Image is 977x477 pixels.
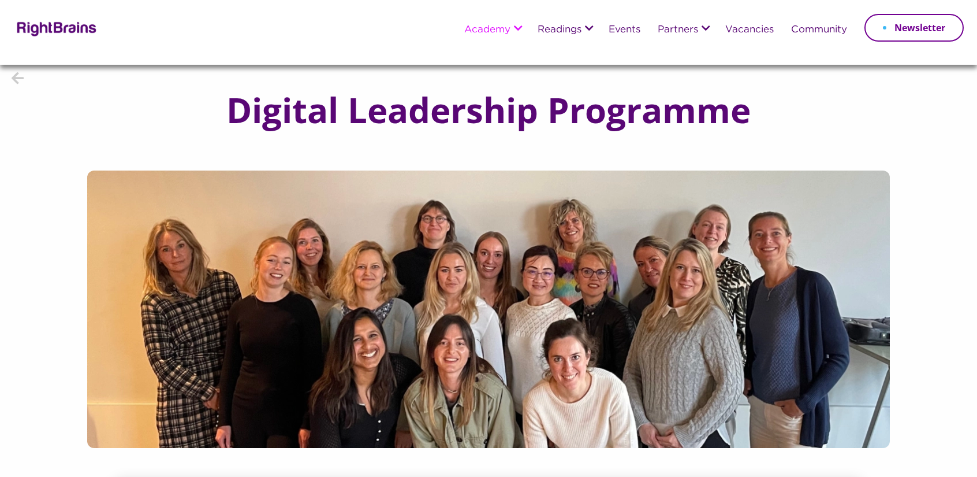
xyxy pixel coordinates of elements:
[464,25,510,35] a: Academy
[203,91,774,129] h1: Digital Leadership Programme
[609,25,640,35] a: Events
[725,25,774,35] a: Vacancies
[864,14,964,42] a: Newsletter
[791,25,847,35] a: Community
[13,20,97,36] img: Rightbrains
[658,25,698,35] a: Partners
[538,25,581,35] a: Readings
